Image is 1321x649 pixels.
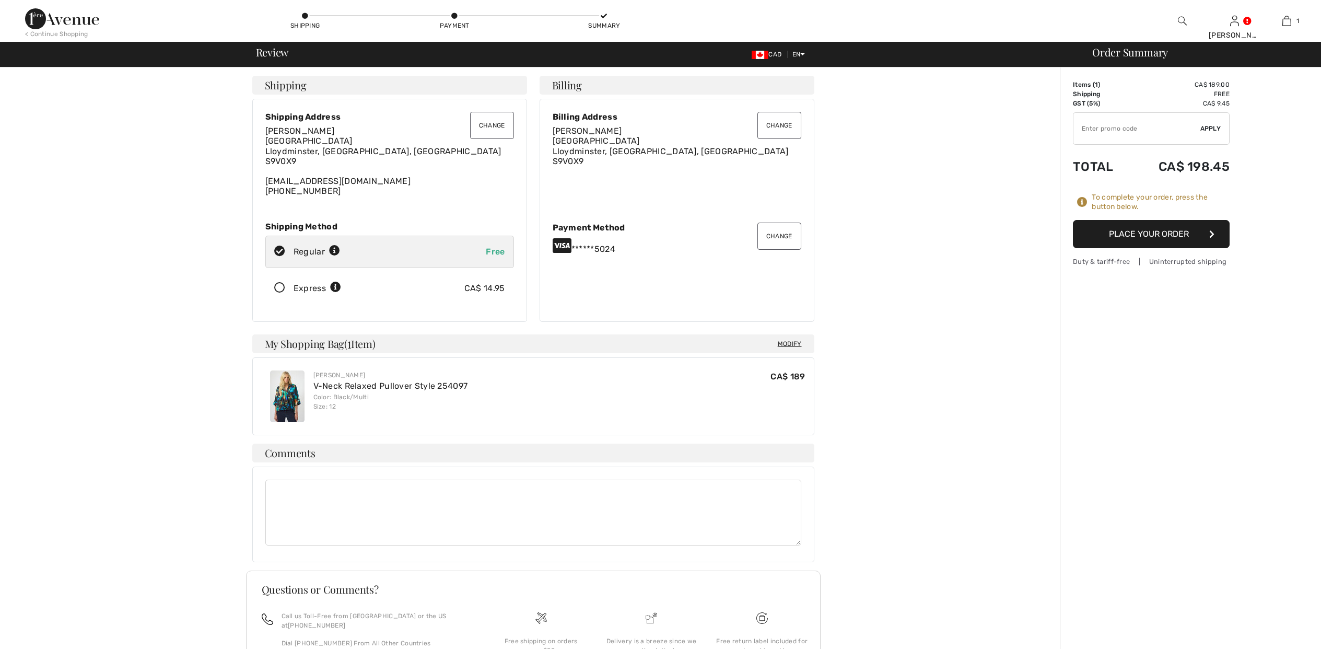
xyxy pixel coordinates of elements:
[252,334,814,353] h4: My Shopping Bag
[282,639,473,648] p: Dial [PHONE_NUMBER] From All Other Countries
[265,126,514,196] div: [EMAIL_ADDRESS][DOMAIN_NAME] [PHONE_NUMBER]
[1200,124,1221,133] span: Apply
[1073,113,1200,144] input: Promo code
[757,112,801,139] button: Change
[265,480,801,546] textarea: Comments
[553,136,789,166] span: [GEOGRAPHIC_DATA] Lloydminster, [GEOGRAPHIC_DATA], [GEOGRAPHIC_DATA] S9V0X9
[1095,81,1098,88] span: 1
[553,223,801,233] div: Payment Method
[757,223,801,250] button: Change
[552,80,582,90] span: Billing
[347,336,351,350] span: 1
[1130,89,1230,99] td: Free
[1073,149,1130,184] td: Total
[289,21,321,30] div: Shipping
[1282,15,1291,27] img: My Bag
[313,392,468,411] div: Color: Black/Multi Size: 12
[535,612,547,624] img: Free shipping on orders over $99
[756,612,768,624] img: Free shipping on orders over $99
[265,112,514,122] div: Shipping Address
[270,370,305,422] img: V-Neck Relaxed Pullover Style 254097
[1296,16,1299,26] span: 1
[344,337,375,351] span: ( Item)
[1073,89,1130,99] td: Shipping
[294,282,341,295] div: Express
[470,112,514,139] button: Change
[1230,16,1239,26] a: Sign In
[1073,80,1130,89] td: Items ( )
[313,381,468,391] a: V-Neck Relaxed Pullover Style 254097
[1073,257,1230,266] div: Duty & tariff-free | Uninterrupted shipping
[25,8,99,29] img: 1ère Avenue
[265,222,514,231] div: Shipping Method
[1178,15,1187,27] img: search the website
[256,47,289,57] span: Review
[1130,149,1230,184] td: CA$ 198.45
[770,372,805,381] span: CA$ 189
[25,29,88,39] div: < Continue Shopping
[262,613,273,625] img: call
[1209,30,1260,41] div: [PERSON_NAME]
[646,612,657,624] img: Delivery is a breeze since we pay the duties!
[439,21,470,30] div: Payment
[282,611,473,630] p: Call us Toll-Free from [GEOGRAPHIC_DATA] or the US at
[752,51,768,59] img: Canadian Dollar
[1130,99,1230,108] td: CA$ 9.45
[752,51,786,58] span: CAD
[486,247,505,257] span: Free
[1080,47,1315,57] div: Order Summary
[588,21,619,30] div: Summary
[792,51,805,58] span: EN
[265,80,307,90] span: Shipping
[294,246,340,258] div: Regular
[1092,193,1230,212] div: To complete your order, press the button below.
[1073,99,1130,108] td: GST (5%)
[1073,220,1230,248] button: Place Your Order
[1130,80,1230,89] td: CA$ 189.00
[553,112,801,122] div: Billing Address
[313,370,468,380] div: [PERSON_NAME]
[252,444,814,462] h4: Comments
[265,136,501,166] span: [GEOGRAPHIC_DATA] Lloydminster, [GEOGRAPHIC_DATA], [GEOGRAPHIC_DATA] S9V0X9
[265,126,335,136] span: [PERSON_NAME]
[262,584,805,595] h3: Questions or Comments?
[1230,15,1239,27] img: My Info
[778,339,802,349] span: Modify
[288,622,345,629] a: [PHONE_NUMBER]
[464,282,505,295] div: CA$ 14.95
[553,126,622,136] span: [PERSON_NAME]
[1261,15,1312,27] a: 1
